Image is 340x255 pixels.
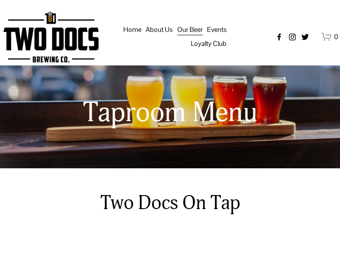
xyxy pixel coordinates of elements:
span: About Us [146,23,173,36]
span: Events [207,23,227,36]
img: Two Docs Brewing Co. [3,11,99,62]
a: twitter-unauth [301,33,309,41]
a: instagram-unauth [288,33,297,41]
span: 0 [334,32,338,41]
a: 0 items in cart [321,31,338,42]
h1: Taproom Menu [45,98,295,128]
a: Home [123,23,142,37]
span: Loyalty Club [191,37,227,50]
a: folder dropdown [146,23,173,37]
h2: Two Docs On Tap [91,191,250,215]
a: folder dropdown [191,37,227,51]
span: Our Beer [177,23,203,36]
a: folder dropdown [207,23,227,37]
a: Facebook [275,33,283,41]
a: folder dropdown [177,23,203,37]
